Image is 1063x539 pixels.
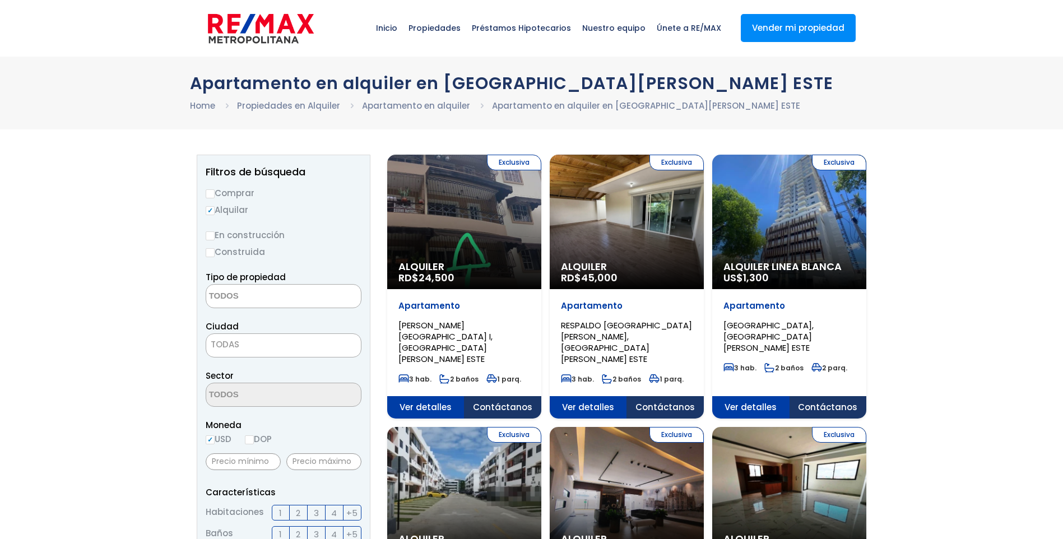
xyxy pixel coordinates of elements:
input: Precio mínimo [206,453,281,470]
span: [GEOGRAPHIC_DATA], [GEOGRAPHIC_DATA][PERSON_NAME] ESTE [723,319,814,354]
span: 3 hab. [723,363,756,373]
span: 4 [331,506,337,520]
span: Tipo de propiedad [206,271,286,283]
span: TODAS [206,333,361,357]
h1: Apartamento en alquiler en [GEOGRAPHIC_DATA][PERSON_NAME] ESTE [190,73,874,93]
a: Apartamento en alquiler [362,100,470,111]
span: Exclusiva [812,427,866,443]
a: Exclusiva Alquiler RD$45,000 Apartamento RESPALDO [GEOGRAPHIC_DATA][PERSON_NAME], [GEOGRAPHIC_DAT... [550,155,704,419]
span: 3 hab. [561,374,594,384]
span: Exclusiva [649,155,704,170]
span: RD$ [398,271,454,285]
span: 2 baños [439,374,479,384]
span: Habitaciones [206,505,264,521]
a: Propiedades en Alquiler [237,100,340,111]
input: USD [206,435,215,444]
span: 3 [314,506,319,520]
span: Contáctanos [464,396,541,419]
span: +5 [346,506,358,520]
span: Alquiler Linea Blanca [723,261,855,272]
textarea: Search [206,285,315,309]
span: 2 baños [602,374,641,384]
label: En construcción [206,228,361,242]
span: 2 parq. [811,363,847,373]
input: Comprar [206,189,215,198]
span: Ver detalles [712,396,790,419]
span: Nuestro equipo [577,11,651,45]
span: 1,300 [743,271,769,285]
span: Exclusiva [487,427,541,443]
a: Home [190,100,215,111]
input: Alquilar [206,206,215,215]
span: Exclusiva [649,427,704,443]
input: En construcción [206,231,215,240]
p: Apartamento [723,300,855,312]
input: Precio máximo [286,453,361,470]
h2: Filtros de búsqueda [206,166,361,178]
label: Comprar [206,186,361,200]
label: DOP [245,432,272,446]
span: Exclusiva [487,155,541,170]
span: Ver detalles [550,396,627,419]
span: [PERSON_NAME][GEOGRAPHIC_DATA] I, [GEOGRAPHIC_DATA][PERSON_NAME] ESTE [398,319,493,365]
span: 24,500 [419,271,454,285]
span: 3 hab. [398,374,431,384]
span: Préstamos Hipotecarios [466,11,577,45]
label: USD [206,432,231,446]
p: Características [206,485,361,499]
input: DOP [245,435,254,444]
span: 45,000 [581,271,618,285]
label: Alquilar [206,203,361,217]
span: Contáctanos [626,396,704,419]
span: 2 [296,506,300,520]
span: TODAS [211,338,239,350]
p: Apartamento [561,300,693,312]
span: Propiedades [403,11,466,45]
span: Alquiler [398,261,530,272]
span: Ver detalles [387,396,465,419]
span: Exclusiva [812,155,866,170]
span: Únete a RE/MAX [651,11,727,45]
span: Moneda [206,418,361,432]
a: Exclusiva Alquiler Linea Blanca US$1,300 Apartamento [GEOGRAPHIC_DATA], [GEOGRAPHIC_DATA][PERSON_... [712,155,866,419]
span: TODAS [206,337,361,352]
input: Construida [206,248,215,257]
span: 2 baños [764,363,804,373]
span: RESPALDO [GEOGRAPHIC_DATA][PERSON_NAME], [GEOGRAPHIC_DATA][PERSON_NAME] ESTE [561,319,692,365]
span: 1 parq. [649,374,684,384]
span: 1 parq. [486,374,521,384]
a: Vender mi propiedad [741,14,856,42]
span: Sector [206,370,234,382]
p: Apartamento [398,300,530,312]
span: Ciudad [206,320,239,332]
span: Inicio [370,11,403,45]
span: 1 [279,506,282,520]
a: Exclusiva Alquiler RD$24,500 Apartamento [PERSON_NAME][GEOGRAPHIC_DATA] I, [GEOGRAPHIC_DATA][PERS... [387,155,541,419]
span: Contáctanos [790,396,867,419]
li: Apartamento en alquiler en [GEOGRAPHIC_DATA][PERSON_NAME] ESTE [492,99,800,113]
span: Alquiler [561,261,693,272]
span: RD$ [561,271,618,285]
textarea: Search [206,383,315,407]
label: Construida [206,245,361,259]
span: US$ [723,271,769,285]
img: remax-metropolitana-logo [208,12,314,45]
